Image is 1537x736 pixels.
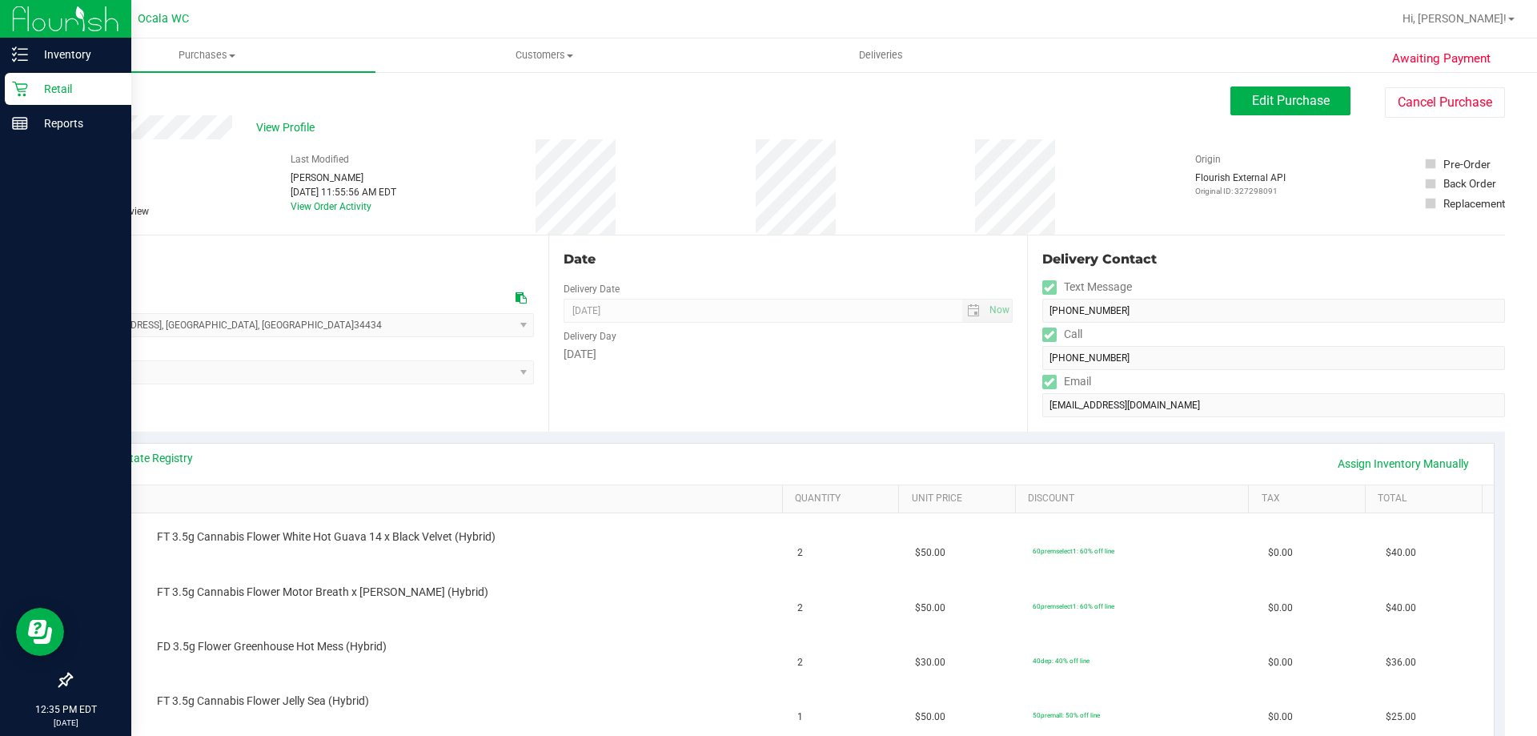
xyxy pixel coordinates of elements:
span: 50premall: 50% off line [1033,711,1100,719]
span: $30.00 [915,655,945,670]
span: $0.00 [1268,545,1293,561]
p: 12:35 PM EDT [7,702,124,717]
div: Delivery Contact [1042,250,1505,269]
div: Date [564,250,1012,269]
button: Edit Purchase [1230,86,1350,115]
span: FD 3.5g Flower Greenhouse Hot Mess (Hybrid) [157,639,387,654]
span: 2 [797,545,803,561]
input: Format: (999) 999-9999 [1042,299,1505,323]
a: Customers [375,38,712,72]
div: Flourish External API [1195,171,1286,197]
a: Deliveries [712,38,1049,72]
a: Discount [1028,493,1242,505]
label: Call [1042,323,1082,346]
div: Copy address to clipboard [516,290,527,307]
inline-svg: Reports [12,115,28,131]
p: Reports [28,114,124,133]
div: Location [70,250,534,269]
a: Unit Price [912,493,1009,505]
span: 2 [797,601,803,616]
a: View Order Activity [291,201,371,212]
div: [DATE] 11:55:56 AM EDT [291,185,396,199]
span: Deliveries [837,48,925,62]
span: FT 3.5g Cannabis Flower Motor Breath x [PERSON_NAME] (Hybrid) [157,585,488,600]
span: Awaiting Payment [1392,50,1491,68]
div: [DATE] [564,346,1012,363]
iframe: Resource center [16,608,64,656]
label: Email [1042,370,1091,393]
a: SKU [94,493,776,505]
p: Retail [28,79,124,99]
input: Format: (999) 999-9999 [1042,346,1505,370]
div: Replacement [1443,195,1505,211]
a: Purchases [38,38,375,72]
span: Customers [376,48,712,62]
span: Ocala WC [138,12,189,26]
a: View State Registry [97,450,193,466]
span: Purchases [38,48,375,62]
a: Tax [1262,493,1359,505]
span: $50.00 [915,545,945,561]
button: Cancel Purchase [1385,87,1505,118]
span: $40.00 [1386,545,1416,561]
label: Last Modified [291,152,349,167]
span: FT 3.5g Cannabis Flower Jelly Sea (Hybrid) [157,694,369,709]
span: View Profile [256,119,320,136]
span: 40dep: 40% off line [1033,657,1090,665]
span: $40.00 [1386,601,1416,616]
p: Inventory [28,45,124,64]
div: Back Order [1443,175,1496,191]
inline-svg: Retail [12,81,28,97]
span: $0.00 [1268,655,1293,670]
span: $0.00 [1268,710,1293,725]
inline-svg: Inventory [12,46,28,62]
span: $50.00 [915,710,945,725]
span: 2 [797,655,803,670]
span: $36.00 [1386,655,1416,670]
span: $50.00 [915,601,945,616]
span: $0.00 [1268,601,1293,616]
div: [PERSON_NAME] [291,171,396,185]
label: Delivery Day [564,329,616,344]
span: Edit Purchase [1252,93,1330,108]
span: $25.00 [1386,710,1416,725]
span: 1 [797,710,803,725]
span: FT 3.5g Cannabis Flower White Hot Guava 14 x Black Velvet (Hybrid) [157,529,496,545]
span: 60premselect1: 60% off line [1033,602,1114,610]
a: Assign Inventory Manually [1327,450,1479,477]
span: 60premselect1: 60% off line [1033,547,1114,555]
p: [DATE] [7,717,124,729]
a: Quantity [795,493,893,505]
div: Pre-Order [1443,156,1491,172]
label: Text Message [1042,275,1132,299]
label: Delivery Date [564,282,620,296]
label: Origin [1195,152,1221,167]
p: Original ID: 327298091 [1195,185,1286,197]
a: Total [1378,493,1475,505]
span: Hi, [PERSON_NAME]! [1403,12,1507,25]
